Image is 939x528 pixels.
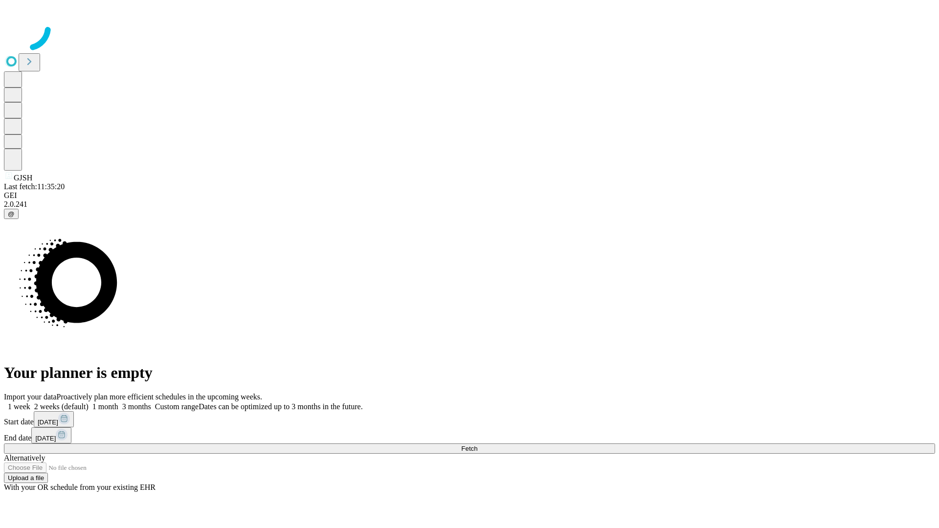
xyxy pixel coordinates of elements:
[199,402,362,411] span: Dates can be optimized up to 3 months in the future.
[4,483,156,491] span: With your OR schedule from your existing EHR
[34,402,89,411] span: 2 weeks (default)
[4,427,935,443] div: End date
[8,210,15,218] span: @
[4,411,935,427] div: Start date
[4,182,65,191] span: Last fetch: 11:35:20
[4,191,935,200] div: GEI
[8,402,30,411] span: 1 week
[4,473,48,483] button: Upload a file
[4,209,19,219] button: @
[38,418,58,426] span: [DATE]
[122,402,151,411] span: 3 months
[57,393,262,401] span: Proactively plan more efficient schedules in the upcoming weeks.
[4,454,45,462] span: Alternatively
[155,402,199,411] span: Custom range
[4,364,935,382] h1: Your planner is empty
[14,174,32,182] span: GJSH
[461,445,477,452] span: Fetch
[92,402,118,411] span: 1 month
[34,411,74,427] button: [DATE]
[4,393,57,401] span: Import your data
[31,427,71,443] button: [DATE]
[35,435,56,442] span: [DATE]
[4,200,935,209] div: 2.0.241
[4,443,935,454] button: Fetch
